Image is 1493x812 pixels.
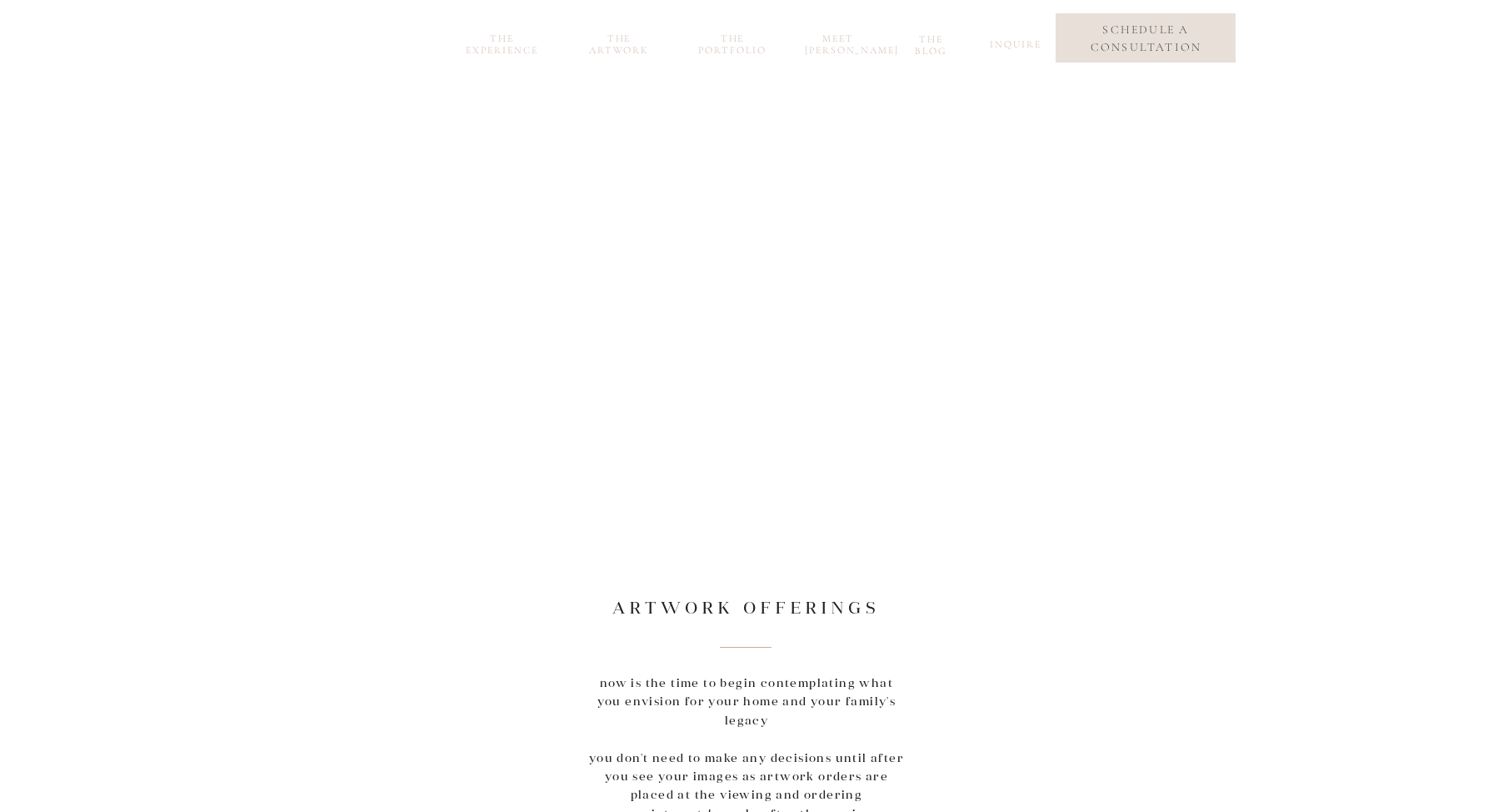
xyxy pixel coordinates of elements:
a: the Artwork [579,33,659,52]
h2: artwork offerings [592,597,901,614]
a: inquire [990,38,1036,58]
a: meet [PERSON_NAME] [805,33,871,52]
a: the experience [457,33,547,52]
a: the blog [905,33,957,53]
a: schedule a consultation [1069,21,1223,56]
a: the portfolio [692,33,772,52]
